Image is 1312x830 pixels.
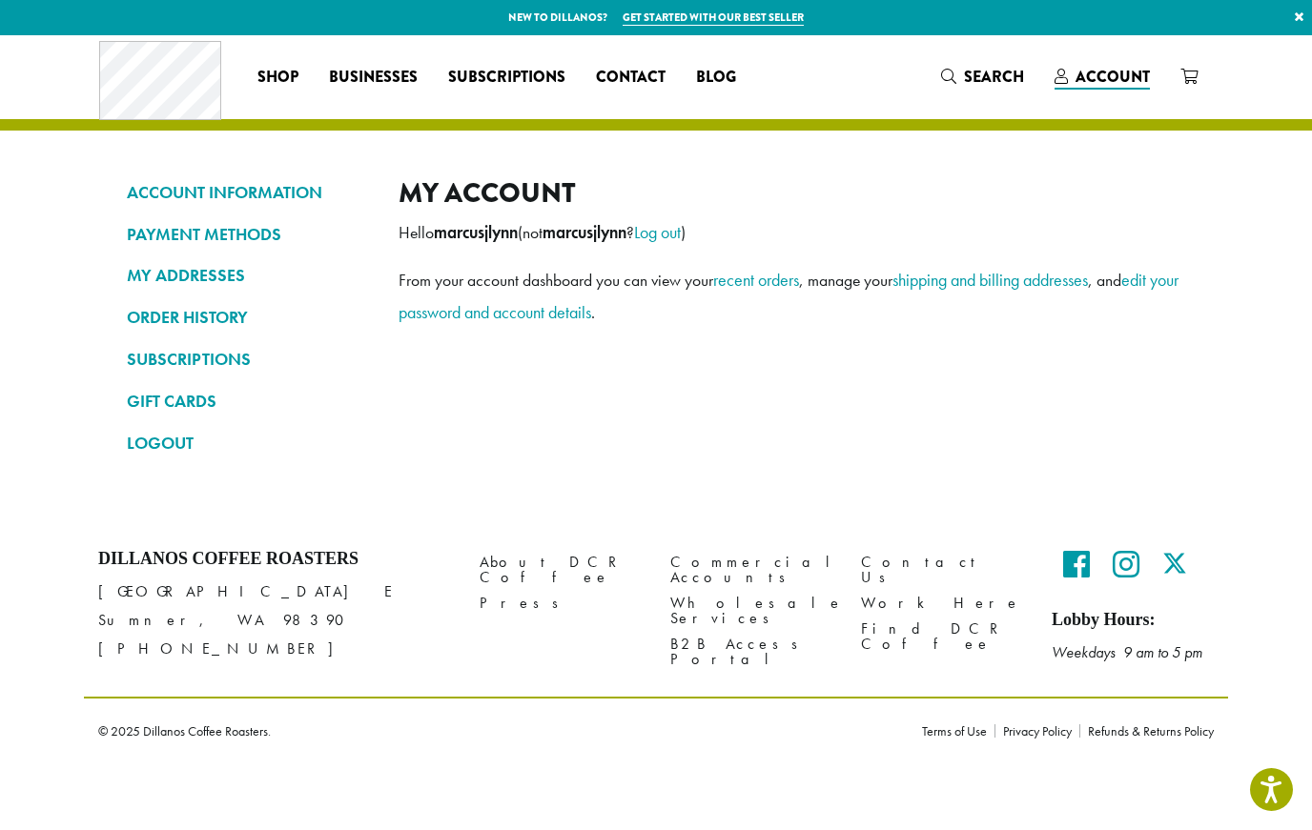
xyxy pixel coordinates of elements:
a: SUBSCRIPTIONS [127,343,370,375]
span: Account [1076,66,1150,88]
a: shipping and billing addresses [892,269,1088,291]
a: Get started with our best seller [623,10,804,26]
a: Press [480,591,642,617]
p: [GEOGRAPHIC_DATA] E Sumner, WA 98390 [PHONE_NUMBER] [98,577,451,663]
a: Find DCR Coffee [861,617,1023,658]
a: ORDER HISTORY [127,301,370,334]
span: Search [964,66,1024,88]
a: Privacy Policy [994,724,1079,738]
a: Refunds & Returns Policy [1079,724,1214,738]
a: Search [926,61,1039,92]
a: Commercial Accounts [670,549,832,590]
h5: Lobby Hours: [1052,610,1214,631]
a: recent orders [713,269,799,291]
a: PAYMENT METHODS [127,218,370,251]
a: MY ADDRESSES [127,259,370,292]
a: Contact Us [861,549,1023,590]
a: GIFT CARDS [127,385,370,417]
h4: Dillanos Coffee Roasters [98,549,451,570]
a: Work Here [861,591,1023,617]
strong: marcusjlynn [543,222,626,243]
span: Subscriptions [448,66,565,90]
span: Blog [696,66,736,90]
p: From your account dashboard you can view your , manage your , and . [399,264,1185,329]
a: Log out [634,221,681,243]
span: Businesses [329,66,418,90]
a: About DCR Coffee [480,549,642,590]
strong: marcusjlynn [434,222,518,243]
a: ACCOUNT INFORMATION [127,176,370,209]
span: Contact [596,66,666,90]
a: Shop [242,62,314,92]
nav: Account pages [127,176,370,475]
h2: My account [399,176,1185,210]
em: Weekdays 9 am to 5 pm [1052,642,1202,662]
a: B2B Access Portal [670,632,832,673]
span: Shop [257,66,298,90]
p: Hello (not ? ) [399,216,1185,249]
a: LOGOUT [127,427,370,459]
p: © 2025 Dillanos Coffee Roasters. [98,724,893,738]
a: Terms of Use [922,724,994,738]
a: Wholesale Services [670,591,832,632]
